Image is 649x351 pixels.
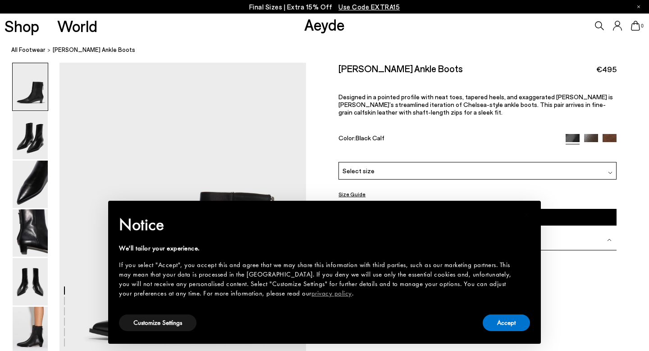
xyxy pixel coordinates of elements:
a: All Footwear [11,45,46,55]
a: privacy policy [311,289,352,298]
div: We'll tailor your experience. [119,244,516,253]
a: Aeyde [304,15,345,34]
img: Harriet Pointed Ankle Boots - Image 5 [13,258,48,305]
span: Navigate to /collections/ss25-final-sizes [338,3,400,11]
img: Harriet Pointed Ankle Boots - Image 4 [13,209,48,257]
span: [PERSON_NAME] Ankle Boots [53,45,135,55]
a: 0 [631,21,640,31]
img: svg%3E [607,238,612,242]
p: Final Sizes | Extra 15% Off [249,1,400,13]
span: €495 [596,64,617,75]
a: World [57,18,97,34]
button: Customize Settings [119,314,197,331]
img: svg%3E [608,171,612,175]
h2: Notice [119,213,516,236]
img: Harriet Pointed Ankle Boots - Image 2 [13,112,48,159]
span: Black Calf [356,134,384,142]
img: Harriet Pointed Ankle Boots - Image 3 [13,161,48,208]
button: Accept [483,314,530,331]
h2: [PERSON_NAME] Ankle Boots [338,63,463,74]
p: Designed in a pointed profile with neat toes, tapered heels, and exaggerated [PERSON_NAME] is [PE... [338,93,617,116]
div: Color: [338,134,557,144]
img: Harriet Pointed Ankle Boots - Image 1 [13,63,48,111]
button: Size Guide [338,189,366,200]
button: Close this notice [516,203,537,225]
span: 0 [640,23,644,28]
span: × [524,207,530,221]
div: If you select "Accept", you accept this and agree that we may share this information with third p... [119,260,516,298]
nav: breadcrumb [11,38,649,63]
a: Shop [5,18,39,34]
span: Select size [343,166,375,175]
